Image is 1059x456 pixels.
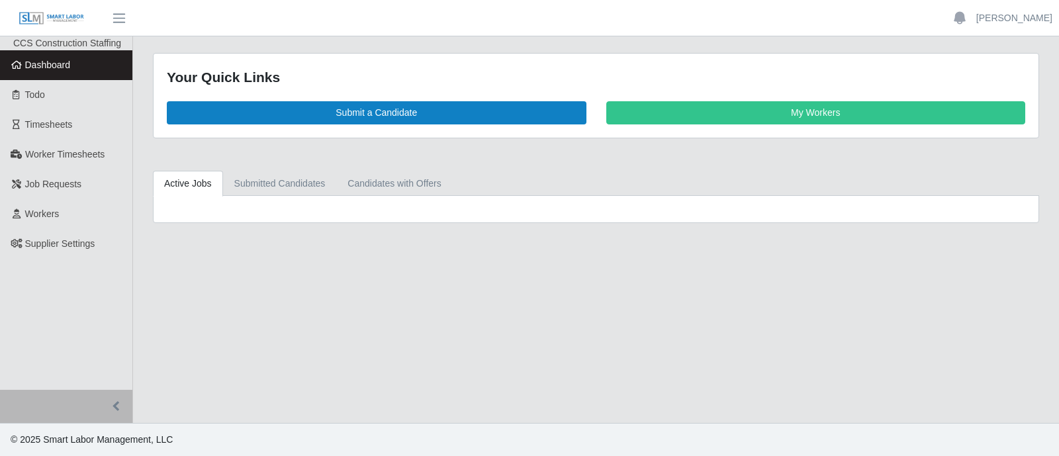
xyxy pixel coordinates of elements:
span: Timesheets [25,119,73,130]
a: Submitted Candidates [223,171,337,197]
a: Active Jobs [153,171,223,197]
span: Todo [25,89,45,100]
a: My Workers [606,101,1026,124]
span: CCS Construction Staffing [13,38,121,48]
div: Your Quick Links [167,67,1025,88]
a: Candidates with Offers [336,171,452,197]
img: SLM Logo [19,11,85,26]
span: Workers [25,208,60,219]
a: Submit a Candidate [167,101,586,124]
span: Dashboard [25,60,71,70]
span: Supplier Settings [25,238,95,249]
a: [PERSON_NAME] [976,11,1052,25]
span: © 2025 Smart Labor Management, LLC [11,434,173,445]
span: Worker Timesheets [25,149,105,160]
span: Job Requests [25,179,82,189]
